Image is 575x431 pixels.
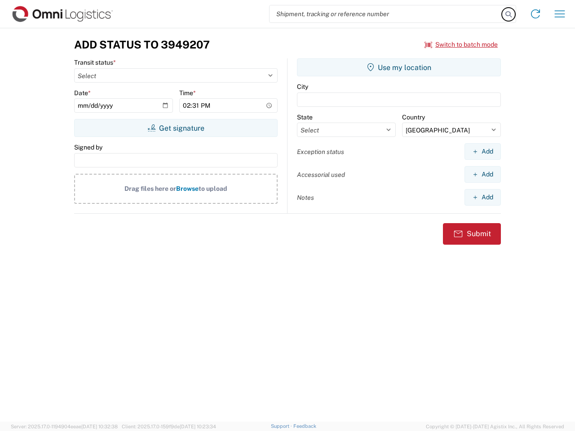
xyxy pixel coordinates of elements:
button: Use my location [297,58,501,76]
button: Submit [443,223,501,245]
label: Transit status [74,58,116,66]
label: Accessorial used [297,171,345,179]
span: Browse [176,185,199,192]
button: Add [464,166,501,183]
a: Support [271,423,293,429]
span: [DATE] 10:23:34 [180,424,216,429]
label: State [297,113,313,121]
span: Copyright © [DATE]-[DATE] Agistix Inc., All Rights Reserved [426,422,564,431]
span: to upload [199,185,227,192]
label: Date [74,89,91,97]
input: Shipment, tracking or reference number [270,5,502,22]
span: [DATE] 10:32:38 [81,424,118,429]
button: Get signature [74,119,278,137]
h3: Add Status to 3949207 [74,38,210,51]
span: Server: 2025.17.0-1194904eeae [11,424,118,429]
label: Signed by [74,143,102,151]
label: Exception status [297,148,344,156]
label: Country [402,113,425,121]
button: Add [464,143,501,160]
span: Drag files here or [124,185,176,192]
button: Add [464,189,501,206]
label: Time [179,89,196,97]
label: Notes [297,194,314,202]
span: Client: 2025.17.0-159f9de [122,424,216,429]
label: City [297,83,308,91]
button: Switch to batch mode [425,37,498,52]
a: Feedback [293,423,316,429]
